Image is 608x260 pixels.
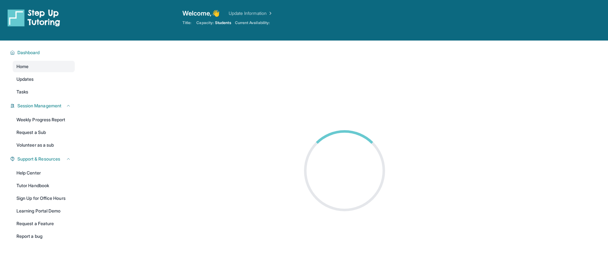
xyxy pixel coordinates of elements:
[182,20,191,25] span: Title:
[13,61,75,72] a: Home
[17,103,61,109] span: Session Management
[215,20,231,25] span: Students
[15,103,71,109] button: Session Management
[17,156,60,162] span: Support & Resources
[13,86,75,98] a: Tasks
[13,114,75,125] a: Weekly Progress Report
[13,193,75,204] a: Sign Up for Office Hours
[13,127,75,138] a: Request a Sub
[267,10,273,16] img: Chevron Right
[15,156,71,162] button: Support & Resources
[13,167,75,179] a: Help Center
[8,9,60,27] img: logo
[196,20,214,25] span: Capacity:
[13,73,75,85] a: Updates
[13,231,75,242] a: Report a bug
[13,180,75,191] a: Tutor Handbook
[235,20,270,25] span: Current Availability:
[229,10,273,16] a: Update Information
[17,49,40,56] span: Dashboard
[182,9,220,18] span: Welcome, 👋
[16,89,28,95] span: Tasks
[16,63,28,70] span: Home
[13,139,75,151] a: Volunteer as a sub
[16,76,34,82] span: Updates
[15,49,71,56] button: Dashboard
[13,218,75,229] a: Request a Feature
[13,205,75,217] a: Learning Portal Demo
